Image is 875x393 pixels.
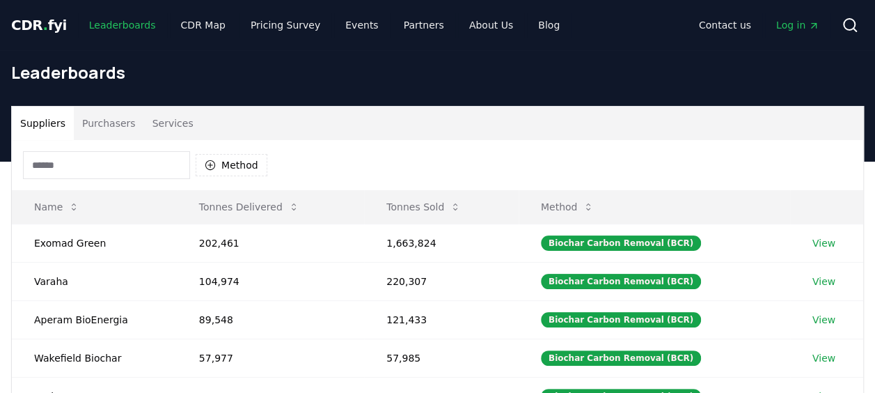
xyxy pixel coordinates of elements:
button: Tonnes Sold [375,193,472,221]
td: 220,307 [364,262,519,300]
a: CDR.fyi [11,15,67,35]
button: Suppliers [12,107,74,140]
span: . [43,17,48,33]
span: Log in [776,18,819,32]
h1: Leaderboards [11,61,864,84]
a: View [812,351,835,365]
a: CDR Map [170,13,237,38]
div: Biochar Carbon Removal (BCR) [541,350,701,366]
span: CDR fyi [11,17,67,33]
td: 104,974 [177,262,364,300]
td: 57,977 [177,339,364,377]
button: Name [23,193,90,221]
a: Log in [765,13,830,38]
div: Biochar Carbon Removal (BCR) [541,274,701,289]
td: 89,548 [177,300,364,339]
button: Purchasers [74,107,144,140]
td: 1,663,824 [364,224,519,262]
a: View [812,236,835,250]
td: Exomad Green [12,224,177,262]
a: Contact us [688,13,762,38]
a: Pricing Survey [239,13,331,38]
a: Events [334,13,389,38]
a: Leaderboards [78,13,167,38]
td: 121,433 [364,300,519,339]
td: 57,985 [364,339,519,377]
button: Method [196,154,267,176]
a: View [812,275,835,288]
button: Method [530,193,606,221]
a: About Us [458,13,524,38]
a: View [812,313,835,327]
button: Services [144,107,202,140]
nav: Main [78,13,571,38]
div: Biochar Carbon Removal (BCR) [541,312,701,327]
a: Blog [527,13,571,38]
td: Aperam BioEnergia [12,300,177,339]
td: 202,461 [177,224,364,262]
div: Biochar Carbon Removal (BCR) [541,236,701,251]
td: Varaha [12,262,177,300]
nav: Main [688,13,830,38]
button: Tonnes Delivered [188,193,310,221]
td: Wakefield Biochar [12,339,177,377]
a: Partners [393,13,455,38]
